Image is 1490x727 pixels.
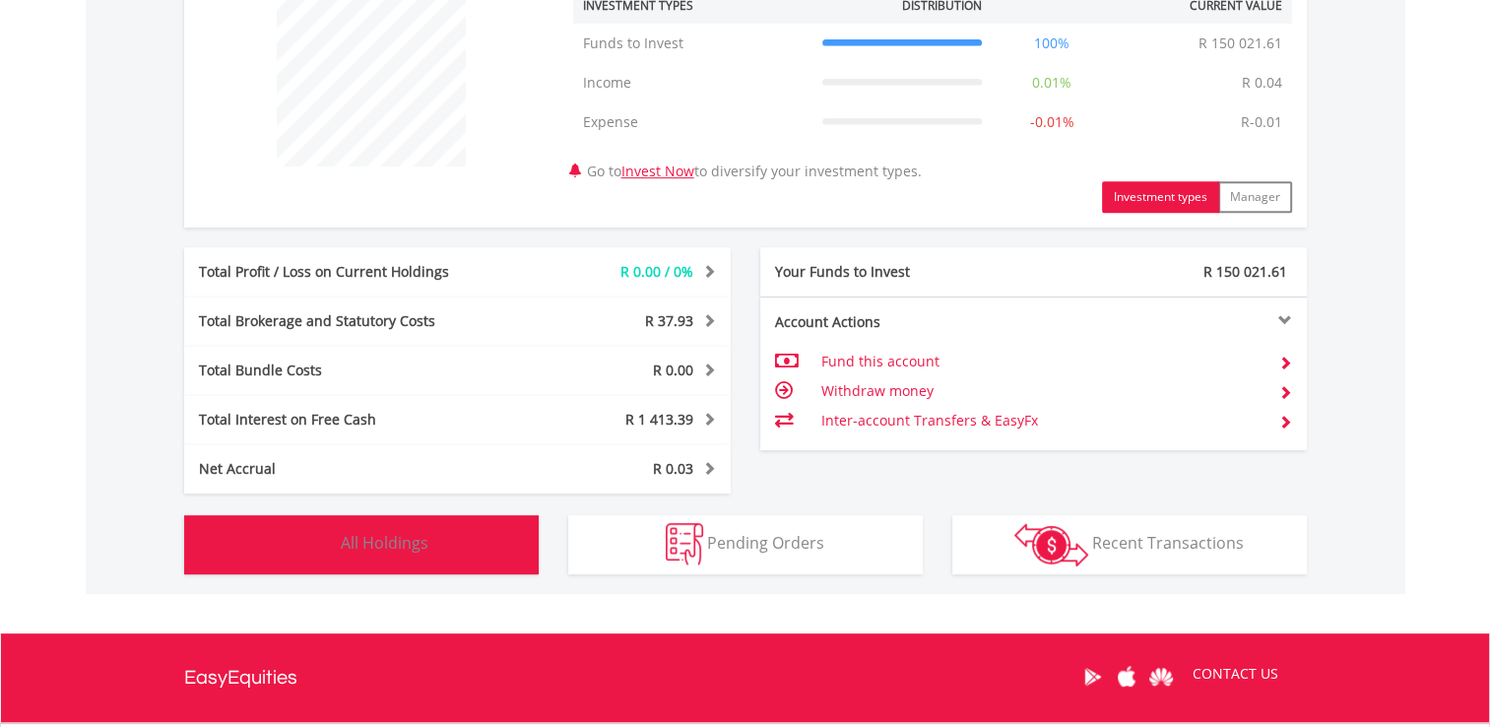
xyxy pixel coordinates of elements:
div: Net Accrual [184,459,503,479]
img: pending_instructions-wht.png [666,523,703,565]
a: EasyEquities [184,633,297,722]
td: 100% [992,24,1112,63]
div: Total Bundle Costs [184,361,503,380]
span: Recent Transactions [1092,532,1244,554]
a: Apple [1110,646,1144,707]
span: R 1 413.39 [625,410,693,429]
td: R-0.01 [1231,102,1292,142]
span: R 0.00 / 0% [620,262,693,281]
td: 0.01% [992,63,1112,102]
td: Funds to Invest [573,24,812,63]
button: Pending Orders [568,515,923,574]
td: Inter-account Transfers & EasyFx [820,406,1263,435]
span: Pending Orders [707,532,824,554]
a: Google Play [1075,646,1110,707]
td: R 0.04 [1232,63,1292,102]
div: Account Actions [760,312,1034,332]
td: -0.01% [992,102,1112,142]
button: All Holdings [184,515,539,574]
span: R 37.93 [645,311,693,330]
button: Recent Transactions [952,515,1307,574]
td: Fund this account [820,347,1263,376]
img: transactions-zar-wht.png [1014,523,1088,566]
div: Your Funds to Invest [760,262,1034,282]
div: Total Brokerage and Statutory Costs [184,311,503,331]
a: Invest Now [621,162,694,180]
button: Manager [1218,181,1292,213]
td: Expense [573,102,812,142]
span: R 0.03 [653,459,693,478]
span: All Holdings [341,532,428,554]
button: Investment types [1102,181,1219,213]
a: CONTACT US [1179,646,1292,701]
td: Income [573,63,812,102]
div: Total Profit / Loss on Current Holdings [184,262,503,282]
div: Total Interest on Free Cash [184,410,503,430]
td: R 150 021.61 [1189,24,1292,63]
td: Withdraw money [820,376,1263,406]
span: R 0.00 [653,361,693,379]
a: Huawei [1144,646,1179,707]
span: R 150 021.61 [1203,262,1287,281]
img: holdings-wht.png [294,523,337,565]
